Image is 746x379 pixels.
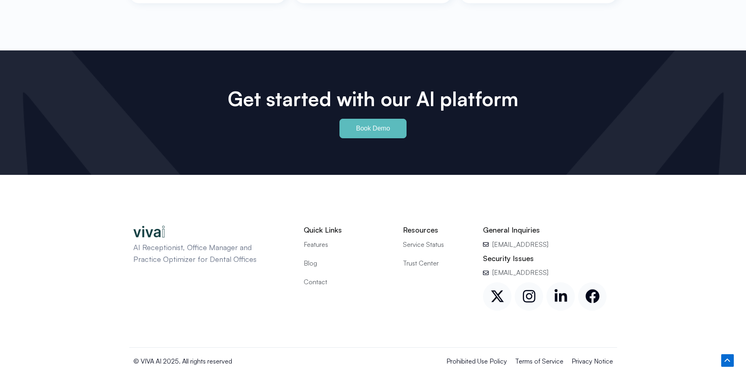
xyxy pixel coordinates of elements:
[133,242,276,266] p: AI Receptionist, Office Manager and Practice Optimizer for Dental Offices
[446,356,507,366] a: Prohibited Use Policy
[304,277,391,287] a: Contact
[133,356,344,366] p: © VIVA AI 2025. All rights reserved
[304,258,317,268] span: Blog
[339,119,407,138] a: Book Demo
[483,267,613,278] a: [EMAIL_ADDRESS]
[304,239,391,250] a: Features
[304,225,391,235] h2: Quick Links
[403,225,471,235] h2: Resources
[356,125,390,132] span: Book Demo
[483,225,613,235] h2: General Inquiries
[403,239,444,250] span: Service Status
[490,239,548,250] span: [EMAIL_ADDRESS]
[207,87,540,111] h2: Get started with our Al platform
[483,239,613,250] a: [EMAIL_ADDRESS]
[490,267,548,278] span: [EMAIL_ADDRESS]
[403,258,439,268] span: Trust Center
[403,258,471,268] a: Trust Center
[515,356,563,366] a: Terms of Service
[304,277,327,287] span: Contact
[572,356,613,366] a: Privacy Notice
[483,254,613,263] h2: Security Issues
[304,258,391,268] a: Blog
[403,239,471,250] a: Service Status
[304,239,328,250] span: Features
